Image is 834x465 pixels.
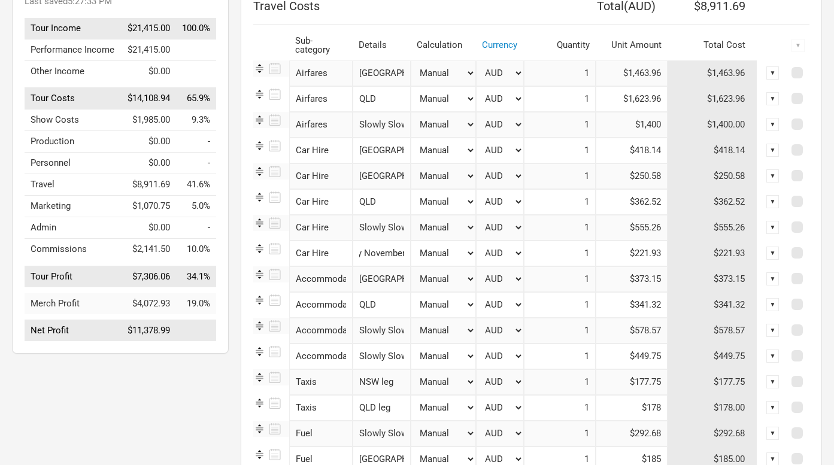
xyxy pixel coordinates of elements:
[25,153,121,174] td: Personnel
[289,318,353,344] div: Accommodation
[176,131,216,153] td: Production as % of Tour Income
[353,395,411,421] input: QLD leg
[353,344,411,369] input: Slowly Slowly November
[353,189,411,215] input: QLD
[482,39,517,50] a: Currency
[25,239,121,260] td: Commissions
[289,215,353,241] div: Car Hire
[668,421,757,446] td: $292.68
[668,163,757,189] td: $250.58
[766,427,780,440] div: ▼
[253,165,266,178] img: Re-order
[253,62,266,75] img: Re-order
[289,292,353,318] div: Accommodation
[176,293,216,314] td: Merch Profit as % of Tour Income
[766,375,780,388] div: ▼
[353,112,411,138] input: Slowly Slowly Novemeber Estimate
[176,18,216,39] td: Tour Income as % of Tour Income
[766,401,780,414] div: ▼
[253,242,266,255] img: Re-order
[121,88,176,110] td: $14,108.94
[289,60,353,86] div: Airfares
[253,139,266,152] img: Re-order
[766,169,780,183] div: ▼
[766,349,780,363] div: ▼
[289,31,353,60] th: Sub-category
[121,217,176,239] td: $0.00
[289,395,353,421] div: Taxis
[289,138,353,163] div: Car Hire
[766,298,780,311] div: ▼
[668,395,757,421] td: $178.00
[766,144,780,157] div: ▼
[668,369,757,395] td: $177.75
[791,39,805,52] div: ▼
[353,86,411,112] input: QLD
[121,60,176,82] td: $0.00
[253,217,266,229] img: Re-order
[253,268,266,281] img: Re-order
[176,196,216,217] td: Marketing as % of Tour Income
[668,112,757,138] td: $1,400.00
[353,369,411,395] input: NSW leg
[353,421,411,446] input: Slowly Slowly August
[289,369,353,395] div: Taxis
[668,266,757,292] td: $373.15
[176,60,216,82] td: Other Income as % of Tour Income
[176,110,216,131] td: Show Costs as % of Tour Income
[253,320,266,332] img: Re-order
[289,86,353,112] div: Airfares
[121,320,176,342] td: $11,378.99
[25,110,121,131] td: Show Costs
[411,31,476,60] th: Calculation
[353,138,411,163] input: Adelaide
[668,292,757,318] td: $341.32
[766,324,780,337] div: ▼
[668,241,757,266] td: $221.93
[176,266,216,287] td: Tour Profit as % of Tour Income
[176,153,216,174] td: Personnel as % of Tour Income
[253,294,266,306] img: Re-order
[25,88,121,110] td: Tour Costs
[766,272,780,285] div: ▼
[176,88,216,110] td: Tour Costs as % of Tour Income
[253,423,266,435] img: Re-order
[176,174,216,196] td: Travel as % of Tour Income
[121,153,176,174] td: $0.00
[176,217,216,239] td: Admin as % of Tour Income
[353,266,411,292] input: NSW
[668,138,757,163] td: $418.14
[353,163,411,189] input: NSW
[121,196,176,217] td: $1,070.75
[25,18,121,39] td: Tour Income
[25,293,121,314] td: Merch Profit
[668,60,757,86] td: $1,463.96
[121,110,176,131] td: $1,985.00
[766,221,780,234] div: ▼
[121,39,176,60] td: $21,415.00
[253,448,266,461] img: Re-order
[766,247,780,260] div: ▼
[253,88,266,101] img: Re-order
[25,131,121,153] td: Production
[121,18,176,39] td: $21,415.00
[121,293,176,314] td: $4,072.93
[766,66,780,80] div: ▼
[353,31,411,60] th: Details
[668,344,757,369] td: $449.75
[25,196,121,217] td: Marketing
[289,266,353,292] div: Accommodation
[121,239,176,260] td: $2,141.50
[121,266,176,287] td: $7,306.06
[253,191,266,203] img: Re-order
[289,189,353,215] div: Car Hire
[289,112,353,138] div: Airfares
[353,241,411,266] input: Slowly Slowly November
[253,371,266,384] img: Re-order
[596,31,668,60] th: Unit Amount
[766,195,780,208] div: ▼
[121,174,176,196] td: $8,911.69
[668,215,757,241] td: $555.26
[289,241,353,266] div: Car Hire
[353,60,411,86] input: NSW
